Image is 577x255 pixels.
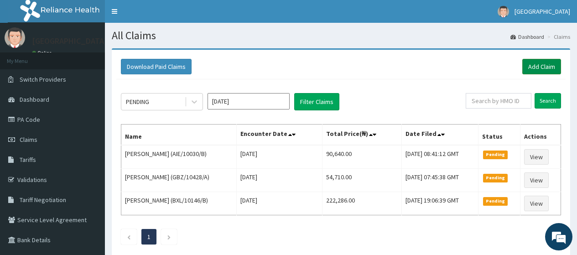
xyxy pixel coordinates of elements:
[322,169,401,192] td: 54,710.00
[520,125,561,146] th: Actions
[20,156,36,164] span: Tariffs
[127,233,131,241] a: Previous page
[402,125,478,146] th: Date Filed
[322,125,401,146] th: Total Price(₦)
[126,97,149,106] div: PENDING
[20,135,37,144] span: Claims
[208,93,290,109] input: Select Month and Year
[322,192,401,215] td: 222,286.00
[121,192,237,215] td: [PERSON_NAME] (BXL/10146/B)
[522,59,561,74] a: Add Claim
[121,145,237,169] td: [PERSON_NAME] (AIE/10030/B)
[147,233,151,241] a: Page 1 is your current page
[535,93,561,109] input: Search
[121,169,237,192] td: [PERSON_NAME] (GBZ/10428/A)
[483,197,508,205] span: Pending
[515,7,570,16] span: [GEOGRAPHIC_DATA]
[402,169,478,192] td: [DATE] 07:45:38 GMT
[402,192,478,215] td: [DATE] 19:06:39 GMT
[483,151,508,159] span: Pending
[510,33,544,41] a: Dashboard
[483,174,508,182] span: Pending
[545,33,570,41] li: Claims
[498,6,509,17] img: User Image
[402,145,478,169] td: [DATE] 08:41:12 GMT
[294,93,339,110] button: Filter Claims
[237,145,322,169] td: [DATE]
[112,30,570,42] h1: All Claims
[524,149,549,165] a: View
[121,59,192,74] button: Download Paid Claims
[524,196,549,211] a: View
[20,75,66,83] span: Switch Providers
[167,233,171,241] a: Next page
[478,125,520,146] th: Status
[322,145,401,169] td: 90,640.00
[237,169,322,192] td: [DATE]
[121,125,237,146] th: Name
[20,95,49,104] span: Dashboard
[5,27,25,48] img: User Image
[32,37,107,45] p: [GEOGRAPHIC_DATA]
[466,93,531,109] input: Search by HMO ID
[20,196,66,204] span: Tariff Negotiation
[524,172,549,188] a: View
[32,50,54,56] a: Online
[237,125,322,146] th: Encounter Date
[237,192,322,215] td: [DATE]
